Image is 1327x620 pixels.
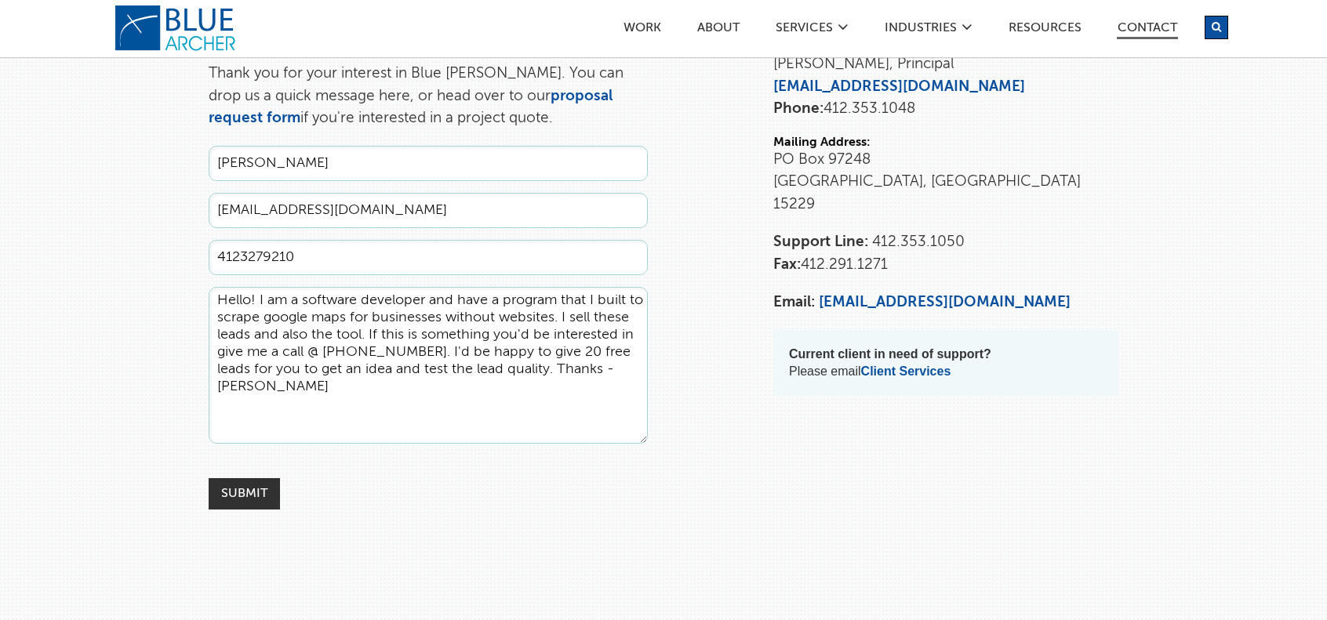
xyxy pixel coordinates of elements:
[775,22,834,38] a: SERVICES
[773,101,823,116] strong: Phone:
[1008,22,1082,38] a: Resources
[209,63,648,130] p: Thank you for your interest in Blue [PERSON_NAME]. You can drop us a quick message here, or head ...
[819,295,1071,310] a: [EMAIL_ADDRESS][DOMAIN_NAME]
[789,346,1103,380] p: Please email
[773,295,815,310] strong: Email:
[773,231,1118,276] p: 412.291.1271
[773,257,801,272] strong: Fax:
[115,5,240,52] a: logo
[861,364,951,378] a: Client Services
[623,22,662,38] a: Work
[696,22,740,38] a: ABOUT
[789,347,991,361] strong: Current client in need of support?
[209,146,648,181] input: Full Name *
[773,136,871,149] strong: Mailing Address:
[209,240,648,275] input: Phone Number *
[209,478,280,509] input: Submit
[773,79,1025,94] a: [EMAIL_ADDRESS][DOMAIN_NAME]
[773,31,1118,121] p: [PERSON_NAME], Principal 412.353.1048
[773,234,868,249] strong: Support Line:
[1117,22,1178,39] a: Contact
[872,234,965,249] span: 412.353.1050
[884,22,958,38] a: Industries
[773,149,1118,216] p: PO Box 97248 [GEOGRAPHIC_DATA], [GEOGRAPHIC_DATA] 15229
[209,193,648,228] input: Email Address *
